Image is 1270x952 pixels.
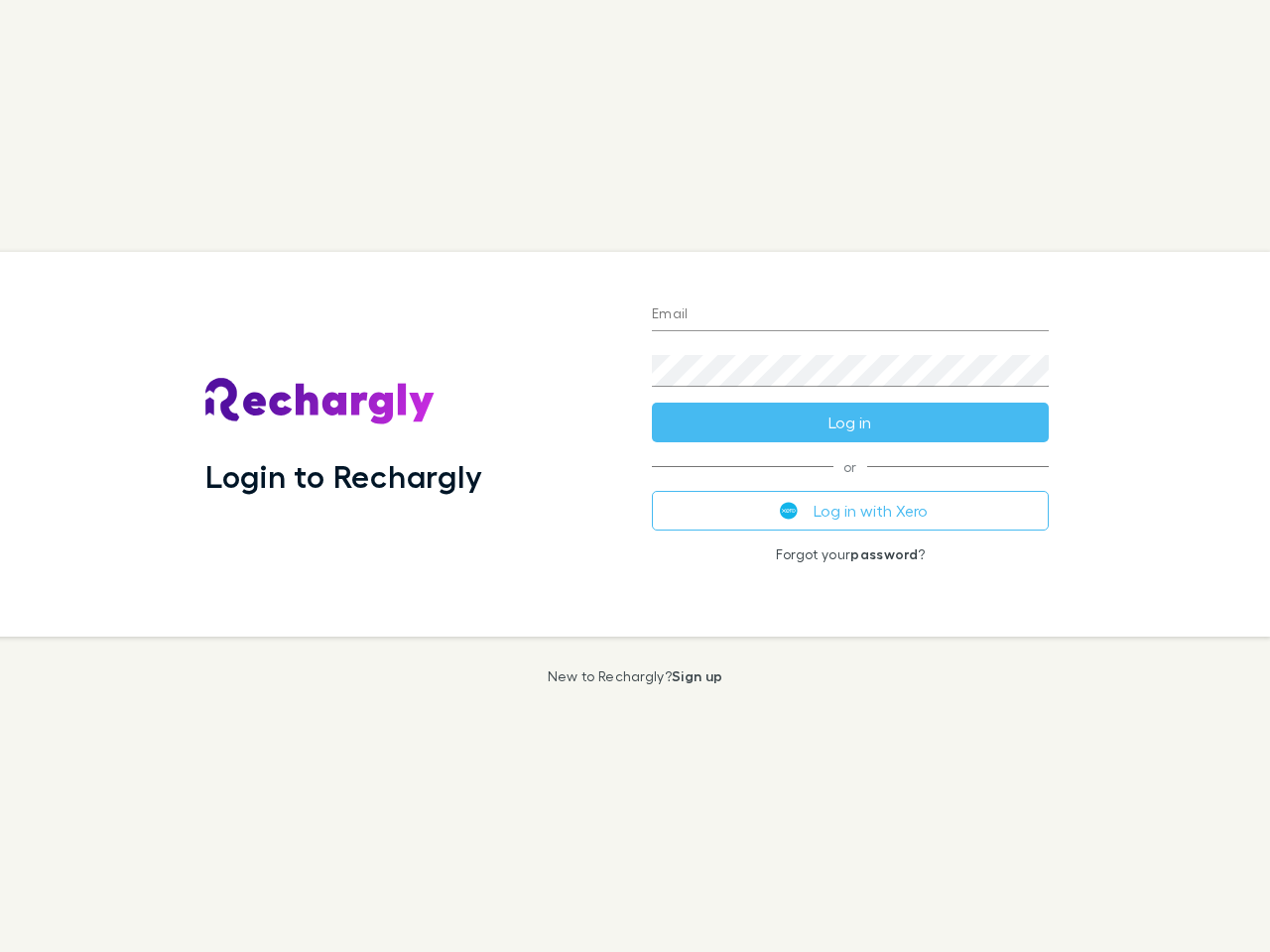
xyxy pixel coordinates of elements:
h1: Login to Rechargly [205,457,482,495]
button: Log in with Xero [652,491,1049,531]
a: password [850,545,918,562]
img: Xero's logo [780,502,798,520]
p: New to Rechargly? [548,668,723,684]
img: Rechargly's Logo [205,378,436,425]
button: Log in [652,403,1049,442]
span: or [652,466,1049,467]
a: Sign up [672,667,722,684]
p: Forgot your ? [652,546,1049,562]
